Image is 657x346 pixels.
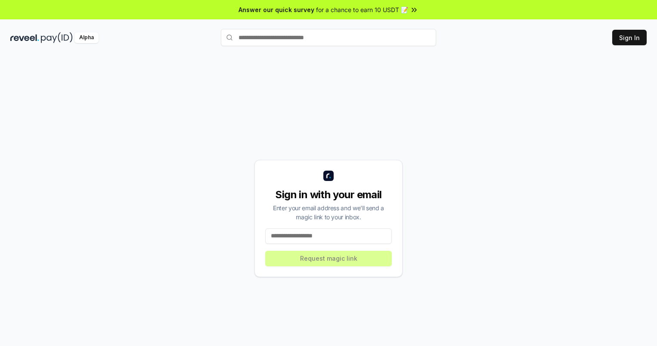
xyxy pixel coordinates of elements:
img: pay_id [41,32,73,43]
button: Sign In [612,30,647,45]
img: logo_small [323,171,334,181]
span: Answer our quick survey [239,5,314,14]
div: Enter your email address and we’ll send a magic link to your inbox. [265,203,392,221]
img: reveel_dark [10,32,39,43]
span: for a chance to earn 10 USDT 📝 [316,5,408,14]
div: Sign in with your email [265,188,392,202]
div: Alpha [74,32,99,43]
